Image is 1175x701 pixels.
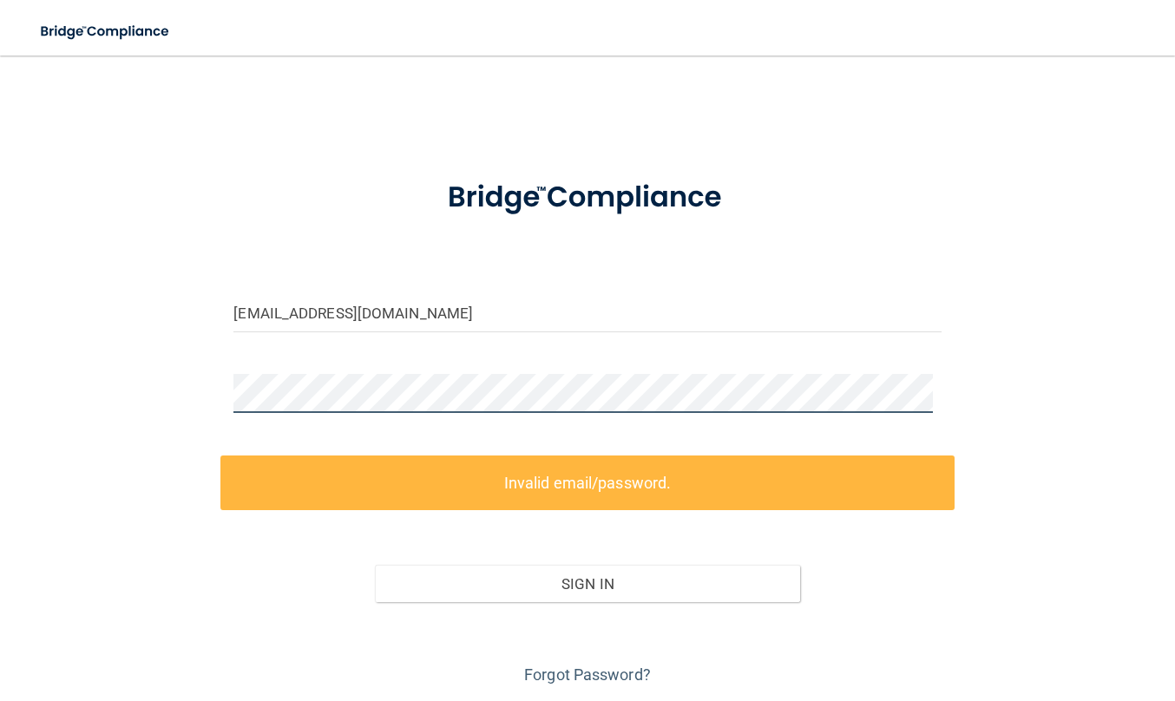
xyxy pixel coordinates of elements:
[417,160,758,236] img: bridge_compliance_login_screen.278c3ca4.svg
[524,665,651,684] a: Forgot Password?
[26,14,186,49] img: bridge_compliance_login_screen.278c3ca4.svg
[375,565,799,603] button: Sign In
[220,455,954,510] label: Invalid email/password.
[233,293,941,332] input: Email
